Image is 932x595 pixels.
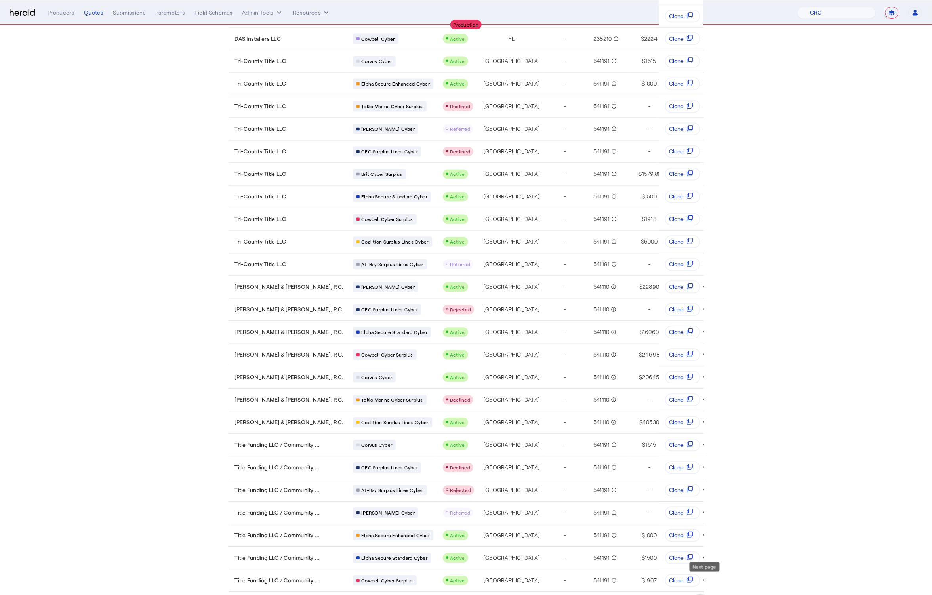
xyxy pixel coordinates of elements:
span: Clone [669,486,684,494]
span: [GEOGRAPHIC_DATA] [484,80,539,88]
button: Clone [665,122,701,135]
span: [GEOGRAPHIC_DATA] [484,147,539,155]
span: - [648,305,650,313]
span: Title Funding LLC / Community ... [235,441,320,449]
span: [GEOGRAPHIC_DATA] [484,418,539,426]
span: Active [450,239,465,244]
span: 541110 [593,305,610,313]
button: Clone [665,574,701,587]
span: Corvus Cyber [361,442,392,448]
span: Referred [450,261,470,267]
span: At-Bay Surplus Lines Cyber [361,487,423,493]
span: - [564,486,566,494]
span: 541110 [593,396,610,404]
span: $ [639,283,642,291]
span: 541191 [593,147,610,155]
span: Title Funding LLC / Community ... [235,576,320,584]
span: Elpha Secure Standard Cyber [361,193,427,200]
mat-icon: info_outline [610,305,617,313]
button: Clone [665,168,701,180]
div: Submissions [113,9,146,17]
span: $ [640,328,643,336]
span: [GEOGRAPHIC_DATA] [484,102,539,110]
mat-icon: info_outline [610,396,617,404]
span: [GEOGRAPHIC_DATA] [484,576,539,584]
span: Active [450,284,465,290]
span: - [564,125,566,133]
mat-icon: info_outline [610,215,617,223]
button: Clone [665,32,701,45]
span: - [564,34,566,42]
mat-icon: info_outline [610,554,617,562]
span: Clone [669,170,684,178]
span: [GEOGRAPHIC_DATA] [484,193,539,200]
span: 20645 [642,373,659,381]
span: 541191 [593,486,610,494]
span: - [564,509,566,517]
button: Clone [665,100,701,113]
span: 40530 [642,418,659,426]
span: Referred [450,126,470,132]
span: Corvus Cyber [361,58,392,64]
span: Tri-County Title LLC [235,125,286,133]
span: 22890 [642,283,659,291]
button: Resources dropdown menu [293,9,330,17]
span: [PERSON_NAME] Cyber [361,126,415,132]
span: Clone [669,328,684,336]
span: [GEOGRAPHIC_DATA] [484,238,539,246]
span: 1500 [645,193,657,200]
span: 541191 [593,125,610,133]
button: Clone [665,551,701,564]
span: 541191 [593,170,610,178]
span: Clone [669,351,684,359]
span: [GEOGRAPHIC_DATA] [484,170,539,178]
span: 1000 [645,80,657,88]
span: Tri-County Title LLC [235,260,286,268]
span: - [648,396,650,404]
span: Cowbell Cyber [361,35,395,42]
span: - [564,576,566,584]
span: $ [639,418,642,426]
span: 2224 [644,34,658,42]
span: Corvus Cyber [361,374,392,380]
span: Elpha Secure Enhanced Cyber [361,80,430,87]
span: Active [450,171,465,177]
span: [GEOGRAPHIC_DATA] [484,509,539,517]
span: - [564,531,566,539]
span: Clone [669,418,684,426]
span: Coalition Surplus Lines Cyber [361,419,428,425]
span: CFC Surplus Lines Cyber [361,464,418,471]
button: Clone [665,190,701,203]
mat-icon: info_outline [610,576,617,584]
span: Clone [669,125,684,133]
span: $ [642,215,645,223]
span: Active [450,555,465,561]
span: Clone [669,193,684,200]
span: [PERSON_NAME] & [PERSON_NAME], P.C. [235,418,344,426]
span: Cowbell Cyber Surplus [361,351,413,358]
div: Parameters [155,9,185,17]
span: Tri-County Title LLC [235,170,286,178]
span: 1579.81 [642,170,660,178]
span: Clone [669,441,684,449]
span: [GEOGRAPHIC_DATA] [484,260,539,268]
span: Tri-County Title LLC [235,147,286,155]
button: Clone [665,213,701,225]
span: Title Funding LLC / Community ... [235,531,320,539]
span: - [564,441,566,449]
span: Tri-County Title LLC [235,102,286,110]
span: Cowbell Cyber Surplus [361,216,413,222]
span: FL [509,34,515,42]
span: [GEOGRAPHIC_DATA] [484,305,539,313]
span: Clone [669,396,684,404]
mat-icon: info_outline [610,441,617,449]
span: Clone [669,215,684,223]
span: Clone [669,102,684,110]
mat-icon: info_outline [610,80,617,88]
span: - [564,554,566,562]
span: Active [450,216,465,222]
span: Declined [450,397,470,402]
span: 24698 [642,351,659,359]
span: Title Funding LLC / Community ... [235,463,320,471]
span: - [564,147,566,155]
